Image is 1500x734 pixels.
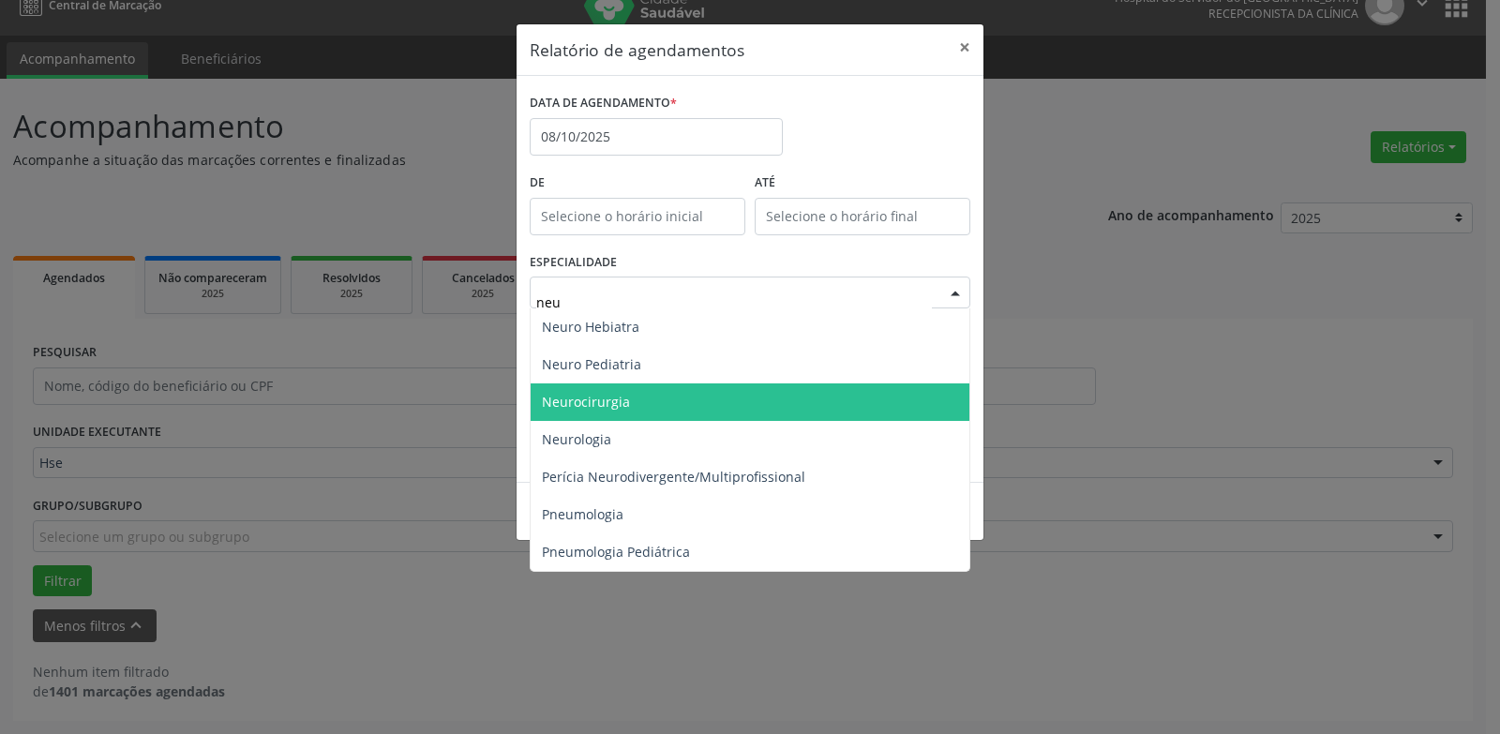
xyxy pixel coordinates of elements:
span: Neurocirurgia [542,393,630,411]
input: Selecione o horário inicial [530,198,745,235]
span: Neurologia [542,430,611,448]
input: Selecione uma data ou intervalo [530,118,783,156]
button: Close [946,24,983,70]
h5: Relatório de agendamentos [530,37,744,62]
span: Perícia Neurodivergente/Multiprofissional [542,468,805,486]
label: ESPECIALIDADE [530,248,617,277]
input: Selecione o horário final [755,198,970,235]
label: DATA DE AGENDAMENTO [530,89,677,118]
label: ATÉ [755,169,970,198]
span: Pneumologia [542,505,623,523]
input: Seleciona uma especialidade [536,283,932,321]
span: Pneumologia Pediátrica [542,543,690,561]
label: De [530,169,745,198]
span: Neuro Hebiatra [542,318,639,336]
span: Neuro Pediatria [542,355,641,373]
